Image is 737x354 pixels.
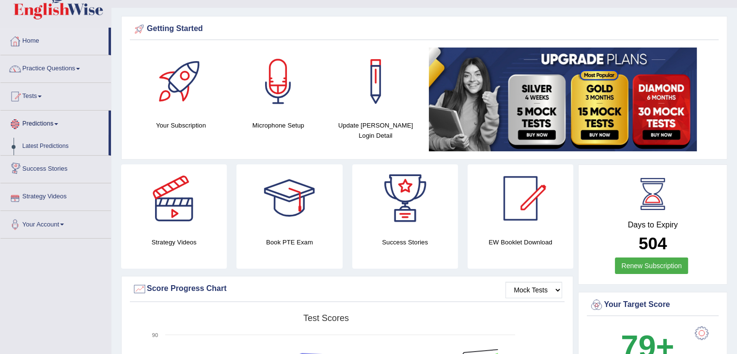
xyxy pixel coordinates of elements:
tspan: Test scores [303,313,349,323]
h4: Update [PERSON_NAME] Login Detail [332,120,420,141]
img: small5.jpg [429,48,697,151]
a: Tests [0,83,111,107]
a: Predictions [0,111,109,135]
div: Getting Started [132,22,716,36]
h4: Strategy Videos [121,237,227,247]
h4: Success Stories [352,237,458,247]
div: Score Progress Chart [132,282,562,296]
h4: Book PTE Exam [236,237,342,247]
h4: Your Subscription [137,120,225,130]
a: Home [0,28,109,52]
h4: Days to Expiry [589,221,716,229]
a: Renew Subscription [615,257,688,274]
b: 504 [639,234,667,253]
a: Strategy Videos [0,183,111,208]
a: Success Stories [0,156,111,180]
a: Latest Predictions [18,138,109,155]
a: Your Account [0,211,111,235]
div: Your Target Score [589,298,716,312]
h4: EW Booklet Download [468,237,573,247]
h4: Microphone Setup [235,120,322,130]
a: Practice Questions [0,55,111,80]
text: 90 [152,332,158,338]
